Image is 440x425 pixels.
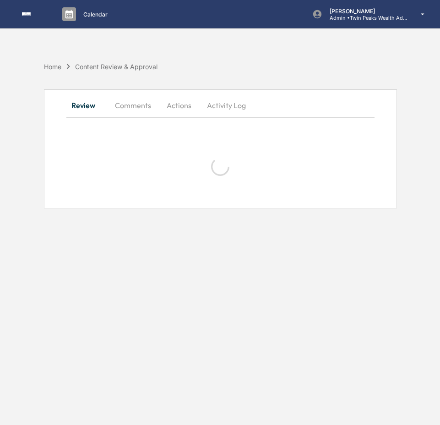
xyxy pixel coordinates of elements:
[66,94,375,116] div: secondary tabs example
[158,94,200,116] button: Actions
[75,63,158,71] div: Content Review & Approval
[76,11,112,18] p: Calendar
[200,94,253,116] button: Activity Log
[322,8,407,15] p: [PERSON_NAME]
[322,15,407,21] p: Admin • Twin Peaks Wealth Advisors
[44,63,61,71] div: Home
[66,94,108,116] button: Review
[22,12,44,16] img: logo
[108,94,158,116] button: Comments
